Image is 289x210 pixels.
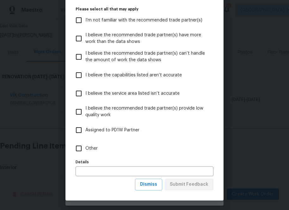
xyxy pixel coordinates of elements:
span: I believe the service area listed isn’t accurate [85,90,180,97]
button: Dismiss [135,179,162,190]
label: Details [76,160,213,164]
span: I believe the recommended trade partner(s) can’t handle the amount of work the data shows [85,50,208,63]
legend: Please select all that may apply [76,7,213,11]
span: I’m not familiar with the recommended trade partner(s) [85,17,202,24]
span: Assigned to PD1W Partner [85,127,139,134]
span: I believe the capabilities listed aren’t accurate [85,72,182,79]
span: Other [85,145,98,152]
span: Dismiss [140,181,157,189]
span: I believe the recommended trade partner(s) have more work than the data shows [85,32,208,45]
span: I believe the recommended trade partner(s) provide low quality work [85,105,208,118]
